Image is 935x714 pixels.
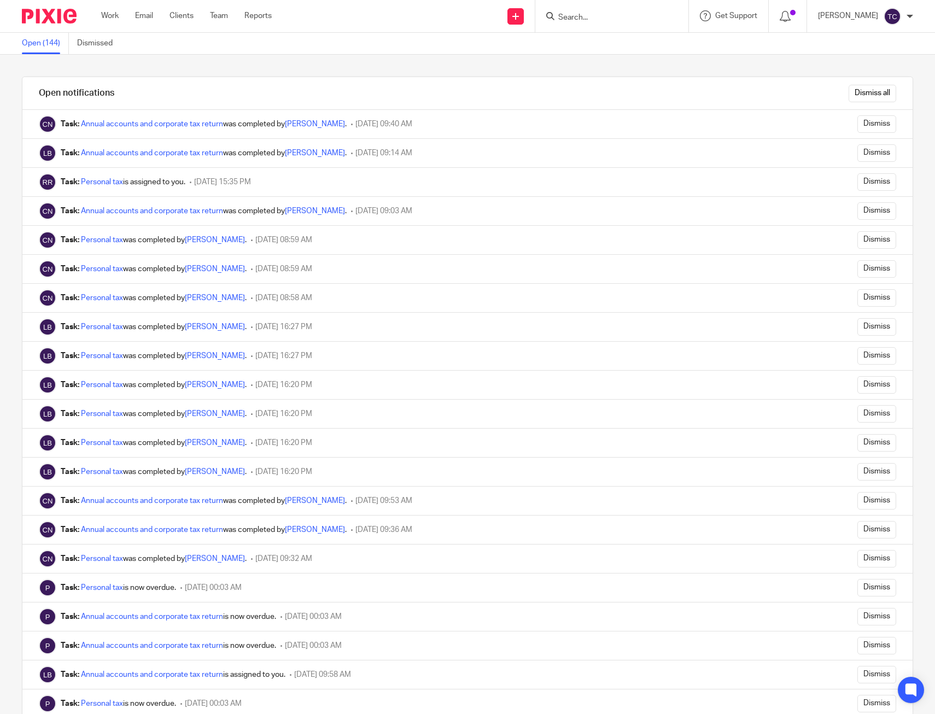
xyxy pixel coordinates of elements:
[81,526,223,534] a: Annual accounts and corporate tax return
[857,289,896,307] input: Dismiss
[244,10,272,21] a: Reports
[135,10,153,21] a: Email
[61,352,79,360] b: Task:
[61,177,185,188] div: is assigned to you.
[81,207,223,215] a: Annual accounts and corporate tax return
[557,13,656,23] input: Search
[61,642,79,649] b: Task:
[61,410,79,418] b: Task:
[818,10,878,21] p: [PERSON_NAME]
[857,376,896,394] input: Dismiss
[39,695,56,712] img: Pixie
[81,352,123,360] a: Personal tax
[22,9,77,24] img: Pixie
[185,468,245,476] a: [PERSON_NAME]
[39,666,56,683] img: Lawrence Boleat
[61,120,79,128] b: Task:
[857,231,896,249] input: Dismiss
[39,434,56,452] img: Lawrence Boleat
[61,700,79,707] b: Task:
[61,206,347,216] div: was completed by .
[81,613,223,621] a: Annual accounts and corporate tax return
[255,410,312,418] span: [DATE] 16:20 PM
[61,323,79,331] b: Task:
[857,144,896,162] input: Dismiss
[81,294,123,302] a: Personal tax
[81,120,223,128] a: Annual accounts and corporate tax return
[285,120,345,128] a: [PERSON_NAME]
[39,492,56,510] img: Charlotte Nixon
[185,410,245,418] a: [PERSON_NAME]
[255,323,312,331] span: [DATE] 16:27 PM
[185,265,245,273] a: [PERSON_NAME]
[39,115,56,133] img: Charlotte Nixon
[39,144,56,162] img: Lawrence Boleat
[857,434,896,452] input: Dismiss
[170,10,194,21] a: Clients
[210,10,228,21] a: Team
[185,381,245,389] a: [PERSON_NAME]
[194,178,251,186] span: [DATE] 15:35 PM
[185,584,242,592] span: [DATE] 00:03 AM
[39,347,56,365] img: Lawrence Boleat
[61,178,79,186] b: Task:
[857,521,896,539] input: Dismiss
[81,410,123,418] a: Personal tax
[857,637,896,654] input: Dismiss
[101,10,119,21] a: Work
[61,119,347,130] div: was completed by .
[185,352,245,360] a: [PERSON_NAME]
[355,207,412,215] span: [DATE] 09:03 AM
[61,613,79,621] b: Task:
[61,408,247,419] div: was completed by .
[39,318,56,336] img: Lawrence Boleat
[255,439,312,447] span: [DATE] 16:20 PM
[857,695,896,712] input: Dismiss
[255,381,312,389] span: [DATE] 16:20 PM
[857,463,896,481] input: Dismiss
[255,468,312,476] span: [DATE] 16:20 PM
[61,292,247,303] div: was completed by .
[39,87,114,99] h1: Open notifications
[81,149,223,157] a: Annual accounts and corporate tax return
[81,700,123,707] a: Personal tax
[185,294,245,302] a: [PERSON_NAME]
[39,521,56,539] img: Charlotte Nixon
[81,584,123,592] a: Personal tax
[61,640,276,651] div: is now overdue.
[61,265,79,273] b: Task:
[81,178,123,186] a: Personal tax
[39,231,56,249] img: Charlotte Nixon
[185,555,245,563] a: [PERSON_NAME]
[61,526,79,534] b: Task:
[285,207,345,215] a: [PERSON_NAME]
[61,555,79,563] b: Task:
[61,235,247,245] div: was completed by .
[61,350,247,361] div: was completed by .
[61,671,79,678] b: Task:
[255,352,312,360] span: [DATE] 16:27 PM
[22,33,69,54] a: Open (144)
[255,294,312,302] span: [DATE] 08:58 AM
[355,149,412,157] span: [DATE] 09:14 AM
[857,492,896,510] input: Dismiss
[81,381,123,389] a: Personal tax
[61,437,247,448] div: was completed by .
[61,611,276,622] div: is now overdue.
[81,439,123,447] a: Personal tax
[61,207,79,215] b: Task:
[285,526,345,534] a: [PERSON_NAME]
[355,526,412,534] span: [DATE] 09:36 AM
[81,642,223,649] a: Annual accounts and corporate tax return
[857,260,896,278] input: Dismiss
[185,439,245,447] a: [PERSON_NAME]
[185,236,245,244] a: [PERSON_NAME]
[81,555,123,563] a: Personal tax
[715,12,757,20] span: Get Support
[61,582,176,593] div: is now overdue.
[39,202,56,220] img: Charlotte Nixon
[61,381,79,389] b: Task:
[857,318,896,336] input: Dismiss
[857,550,896,567] input: Dismiss
[39,579,56,596] img: Pixie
